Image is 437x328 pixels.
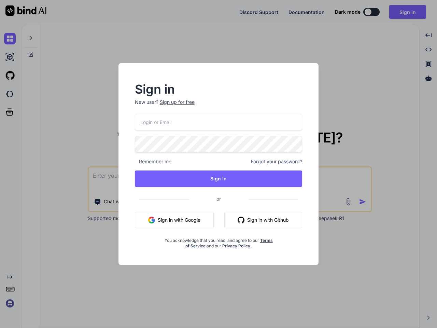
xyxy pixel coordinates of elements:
[222,243,252,248] a: Privacy Policy.
[160,99,195,106] div: Sign up for free
[163,234,274,249] div: You acknowledge that you read, and agree to our and our
[135,114,302,131] input: Login or Email
[189,190,248,207] span: or
[135,99,302,114] p: New user?
[135,212,214,228] button: Sign in with Google
[135,170,302,187] button: Sign In
[224,212,302,228] button: Sign in with Github
[135,84,302,95] h2: Sign in
[238,217,244,223] img: github
[135,158,171,165] span: Remember me
[251,158,302,165] span: Forgot your password?
[185,238,273,248] a: Terms of Service
[148,217,155,223] img: google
